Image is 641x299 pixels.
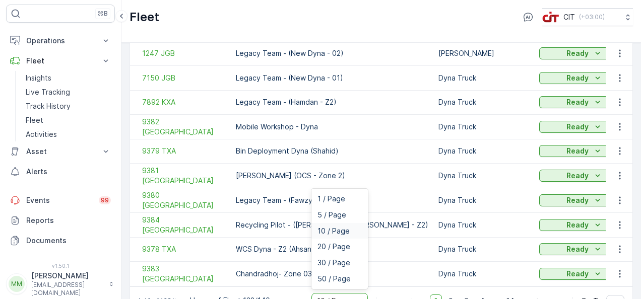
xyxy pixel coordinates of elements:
button: Ready [539,121,630,133]
p: Legacy Team - (New Dyna - 01) [236,73,428,83]
p: Ready [566,171,589,181]
a: Track History [22,99,115,113]
p: Asset [26,146,95,157]
p: Legacy Team - (Hamdan - Z2) [236,97,428,107]
span: 9379 TXA [142,146,226,156]
p: Legacy Team - (New Dyna - 02) [236,48,428,58]
a: Reports [6,210,115,231]
p: Dyna Truck [438,97,529,107]
a: 9383 TXA [142,264,226,284]
button: Ready [539,170,630,182]
a: 9382 TXA [142,117,226,137]
p: Ready [566,122,589,132]
p: Documents [26,236,111,246]
a: Alerts [6,162,115,182]
span: 30 / Page [317,259,350,267]
p: Alerts [26,167,111,177]
a: Events99 [6,190,115,210]
a: Documents [6,231,115,251]
p: Bin Deployment Dyna (Shahid) [236,146,428,156]
a: 7150 JGB [142,73,226,83]
p: ⌘B [98,10,108,18]
p: Dyna Truck [438,171,529,181]
span: 20 / Page [317,243,350,251]
span: 5 / Page [317,211,346,219]
a: 1247 JGB [142,48,226,58]
p: WCS Dyna - Z2 (Ahsan) [236,244,428,254]
button: CIT(+03:00) [542,8,633,26]
p: Mobile Workshop - Dyna [236,122,428,132]
p: Fleet [130,9,159,25]
a: Live Tracking [22,85,115,99]
span: 9384 [GEOGRAPHIC_DATA] [142,215,226,235]
p: Legacy Team - (Fawzy - Z2) [236,195,428,205]
button: Ready [539,145,630,157]
button: Asset [6,141,115,162]
p: Dyna Truck [438,73,529,83]
span: 9382 [GEOGRAPHIC_DATA] [142,117,226,137]
div: MM [9,276,25,292]
span: 1 / Page [317,195,345,203]
a: 9380 TXA [142,190,226,210]
p: [PERSON_NAME] [31,271,104,281]
p: Ready [566,220,589,230]
a: 7892 KXA [142,97,226,107]
p: [PERSON_NAME] [438,48,529,58]
p: ( +03:00 ) [579,13,605,21]
p: Reports [26,215,111,226]
p: Dyna Truck [438,244,529,254]
p: 99 [101,196,109,204]
p: Dyna Truck [438,195,529,205]
p: Ready [566,48,589,58]
p: CIT [563,12,575,22]
span: 10 / Page [317,227,350,235]
button: Ready [539,72,630,84]
img: cit-logo_pOk6rL0.png [542,12,559,23]
button: Fleet [6,51,115,71]
p: Dyna Truck [438,122,529,132]
button: Ready [539,268,630,280]
button: Ready [539,47,630,59]
p: Ready [566,195,589,205]
p: Recycling Pilot - ([PERSON_NAME]/[PERSON_NAME] - Z2) [236,220,428,230]
button: MM[PERSON_NAME][EMAIL_ADDRESS][DOMAIN_NAME] [6,271,115,297]
a: Insights [22,71,115,85]
span: 50 / Page [317,275,351,283]
a: 9384 TXA [142,215,226,235]
p: Live Tracking [26,87,70,97]
p: Dyna Truck [438,146,529,156]
p: Ready [566,244,589,254]
a: 9378 TXA [142,244,226,254]
p: [EMAIL_ADDRESS][DOMAIN_NAME] [31,281,104,297]
a: Fleet [22,113,115,127]
span: v 1.50.1 [6,263,115,269]
p: Events [26,195,93,205]
p: Fleet [26,115,43,125]
p: Operations [26,36,95,46]
a: Activities [22,127,115,141]
p: Ready [566,97,589,107]
button: Ready [539,219,630,231]
p: Ready [566,146,589,156]
a: 9381 TXA [142,166,226,186]
p: Fleet [26,56,95,66]
p: Dyna Truck [438,269,529,279]
p: Dyna Truck [438,220,529,230]
p: Ready [566,269,589,279]
p: Chandradhoj- Zone 03 (OCS) [236,269,428,279]
span: 9381 [GEOGRAPHIC_DATA] [142,166,226,186]
span: 9383 [GEOGRAPHIC_DATA] [142,264,226,284]
p: Activities [26,129,57,139]
button: Ready [539,243,630,255]
p: Track History [26,101,71,111]
span: 9380 [GEOGRAPHIC_DATA] [142,190,226,210]
p: [PERSON_NAME] (OCS - Zone 2) [236,171,428,181]
button: Ready [539,96,630,108]
button: Operations [6,31,115,51]
button: Ready [539,194,630,206]
p: Insights [26,73,51,83]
